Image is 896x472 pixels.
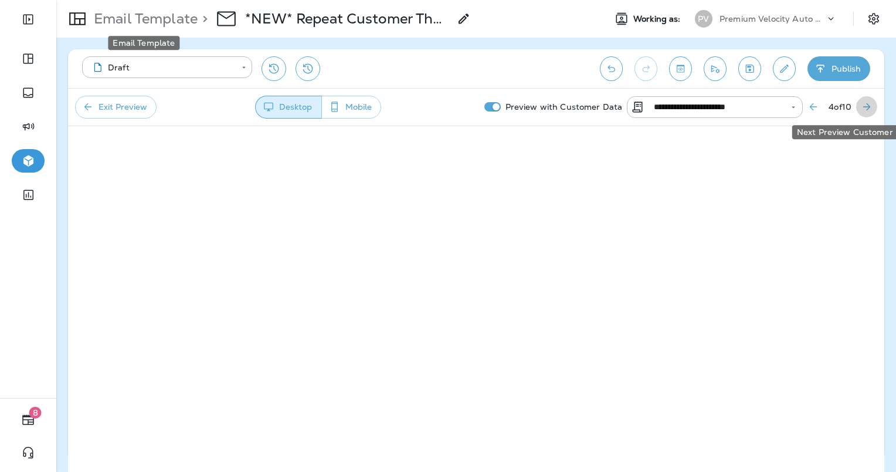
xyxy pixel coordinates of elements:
button: Save [738,56,761,81]
span: 4 of 10 [829,102,851,112]
p: > [198,10,208,28]
button: Edit details [773,56,796,81]
button: Toggle preview [669,56,692,81]
div: *NEW* Repeat Customer Thank You Email For Text Opt In Updated 8.17.23 [245,10,450,28]
button: Open [788,102,799,113]
p: *NEW* Repeat Customer Thank You Email For Text Opt In Updated [DATE] [245,10,450,28]
button: Next Preview Customer [856,96,877,117]
button: 8 [12,408,45,431]
span: 8 [29,407,42,419]
div: Draft [90,62,233,73]
button: Mobile [321,96,381,119]
button: Exit Preview [75,96,157,119]
span: Working as: [633,14,683,24]
button: Undo [600,56,623,81]
button: Desktop [255,96,322,119]
div: Email Template [108,36,179,50]
button: Publish [807,56,870,81]
button: Restore from previous version [262,56,286,81]
p: Preview with Customer Data [501,97,627,116]
button: Expand Sidebar [12,8,45,31]
button: View Changelog [296,56,320,81]
p: Email Template [89,10,198,28]
div: PV [695,10,712,28]
button: Send test email [704,56,727,81]
button: Previous Preview Customer [803,96,824,117]
p: Premium Velocity Auto dba Jiffy Lube [719,14,825,23]
button: Settings [863,8,884,29]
